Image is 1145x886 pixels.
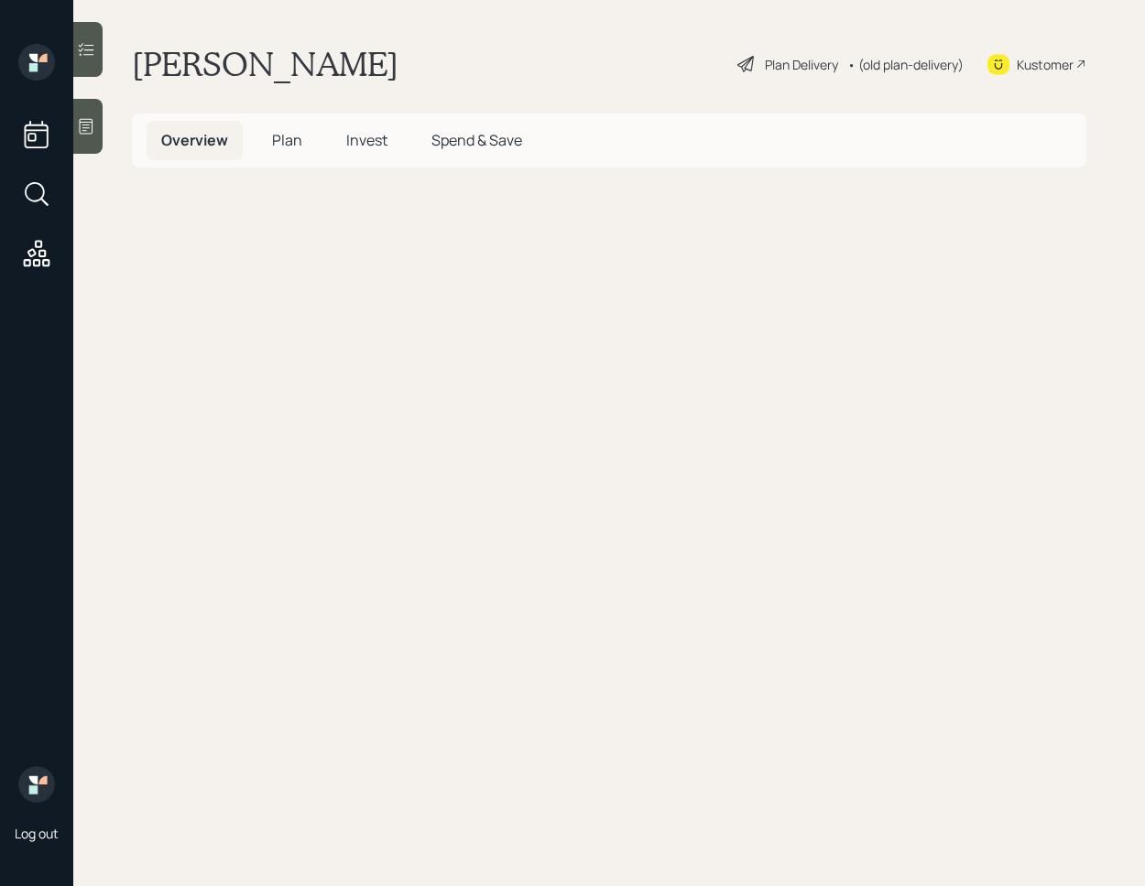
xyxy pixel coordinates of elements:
[15,825,59,842] div: Log out
[1017,55,1074,74] div: Kustomer
[18,766,55,803] img: retirable_logo.png
[132,44,398,84] h1: [PERSON_NAME]
[346,130,387,150] span: Invest
[765,55,838,74] div: Plan Delivery
[161,130,228,150] span: Overview
[431,130,522,150] span: Spend & Save
[847,55,964,74] div: • (old plan-delivery)
[272,130,302,150] span: Plan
